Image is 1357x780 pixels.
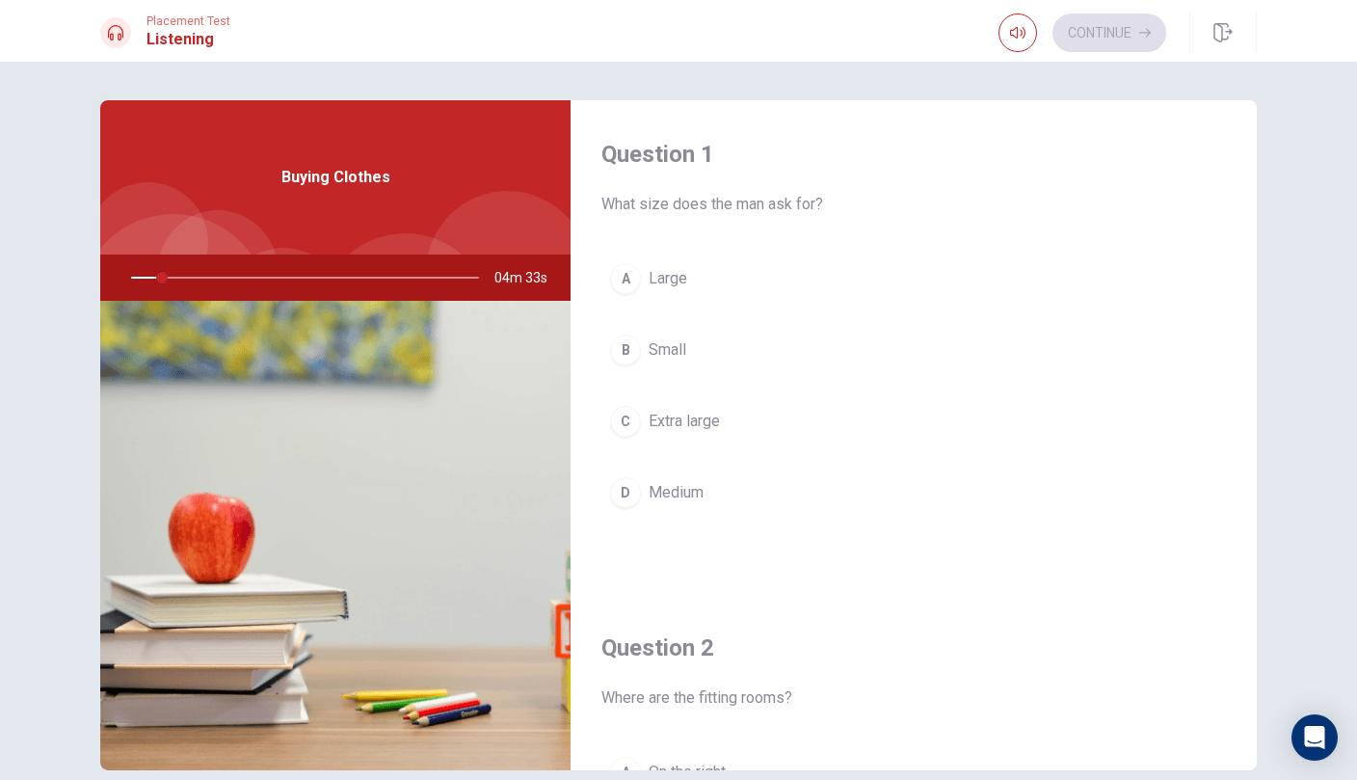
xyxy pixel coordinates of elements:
button: CExtra large [601,397,1226,445]
span: 04m 33s [494,255,563,301]
div: Open Intercom Messenger [1291,714,1338,761]
div: A [610,263,641,294]
button: BSmall [601,326,1226,374]
span: Placement Test [146,14,230,28]
span: Large [649,267,687,290]
span: Medium [649,481,704,504]
span: Buying Clothes [281,166,390,189]
span: What size does the man ask for? [601,193,1226,216]
span: Small [649,338,686,362]
div: D [610,477,641,508]
span: Extra large [649,410,720,433]
h4: Question 1 [601,139,1226,170]
span: Where are the fitting rooms? [601,686,1226,710]
img: Buying Clothes [100,301,571,770]
h1: Listening [146,28,230,51]
button: ALarge [601,255,1226,303]
h4: Question 2 [601,632,1226,663]
div: C [610,406,641,437]
div: B [610,335,641,365]
button: DMedium [601,469,1226,517]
